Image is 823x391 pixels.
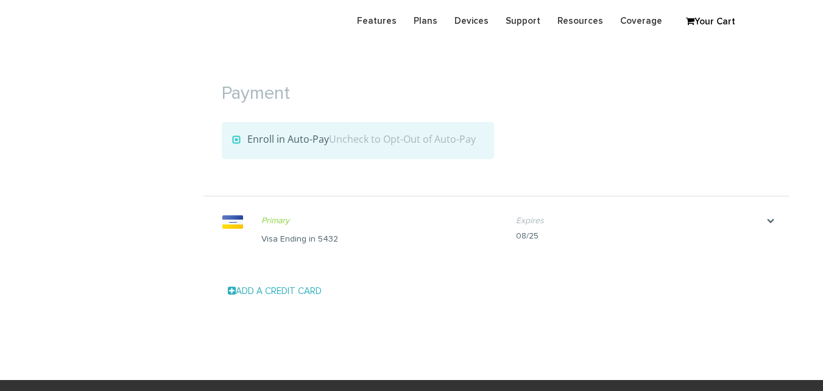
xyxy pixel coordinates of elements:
[516,215,752,227] span: Expires
[348,9,405,33] a: Features
[497,9,549,33] a: Support
[612,9,671,33] a: Coverage
[232,132,476,146] label: Enroll in Auto-Pay
[549,9,612,33] a: Resources
[228,287,322,296] a: Add a Credit Card
[446,9,497,33] a: Devices
[203,65,789,110] h1: Payment
[680,13,741,31] a: Your Cart
[405,9,446,33] a: Plans
[222,215,243,229] img: visa
[261,215,498,227] span: Primary
[752,215,789,227] a: .
[516,230,752,242] div: 08/25
[329,132,476,146] span: Uncheck to Opt-Out of Auto-Pay
[261,233,498,245] div: Visa Ending in 5432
